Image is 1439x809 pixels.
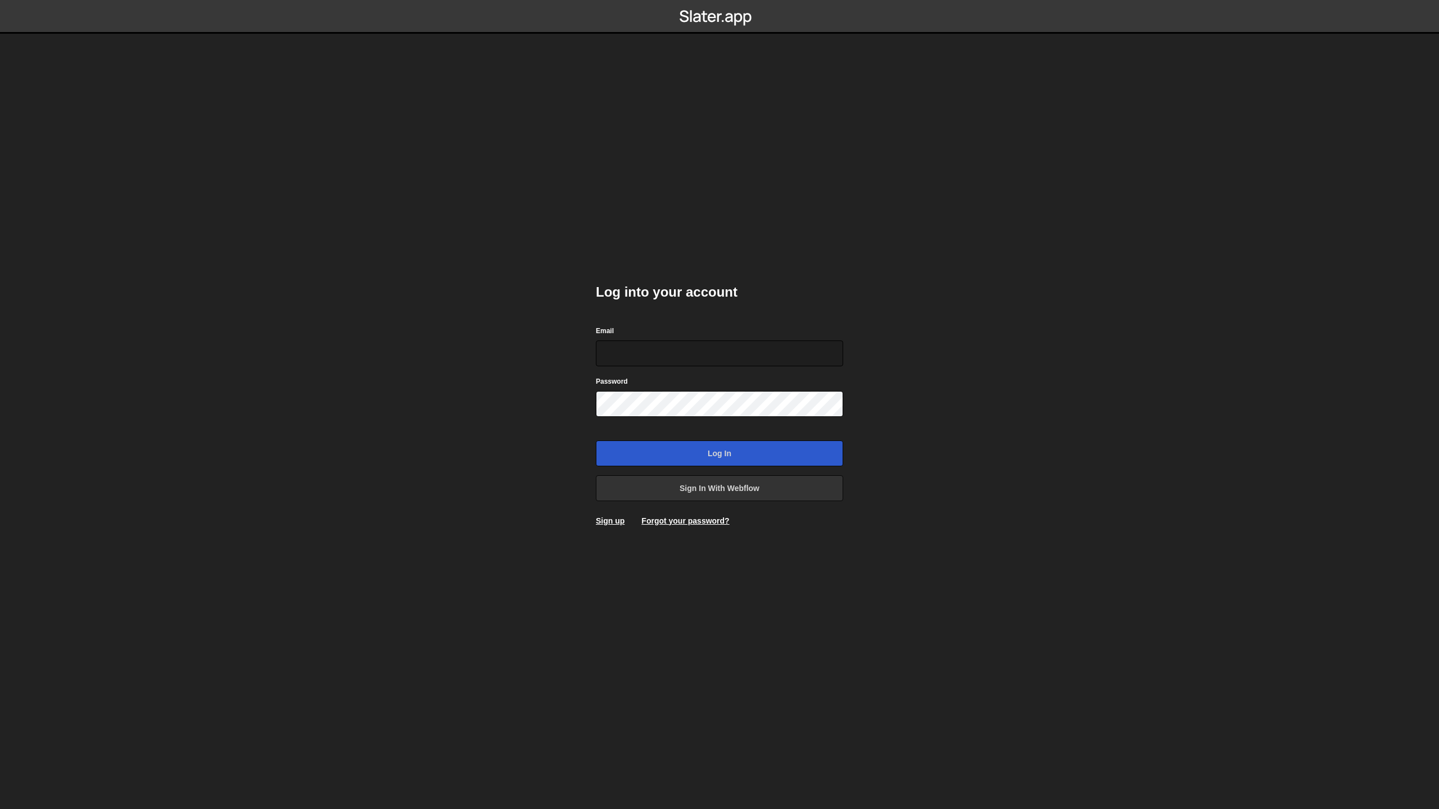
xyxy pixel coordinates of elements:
[596,283,843,301] h2: Log into your account
[596,376,628,387] label: Password
[596,475,843,501] a: Sign in with Webflow
[596,325,614,337] label: Email
[596,440,843,466] input: Log in
[596,516,625,525] a: Sign up
[641,516,729,525] a: Forgot your password?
